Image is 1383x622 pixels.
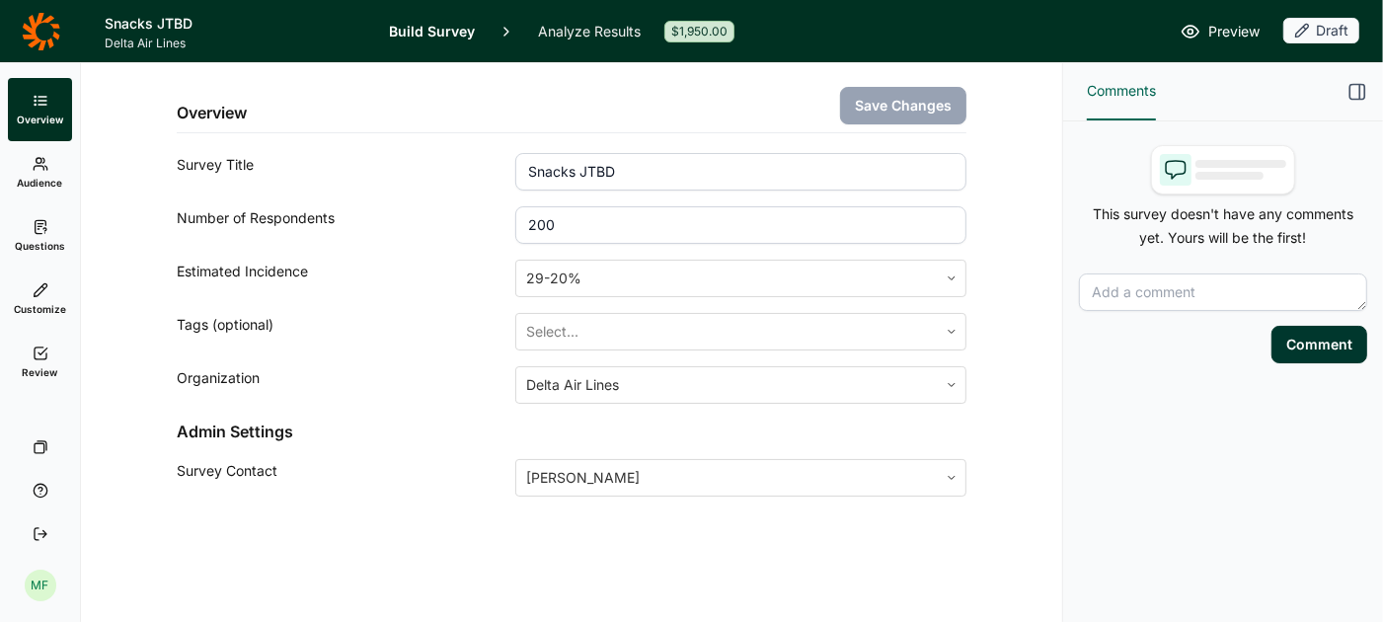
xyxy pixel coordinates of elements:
[1079,202,1367,250] p: This survey doesn't have any comments yet. Yours will be the first!
[17,113,63,126] span: Overview
[177,313,515,350] div: Tags (optional)
[23,365,58,379] span: Review
[8,268,72,331] a: Customize
[25,570,56,601] div: MF
[177,459,515,497] div: Survey Contact
[664,21,734,42] div: $1,950.00
[1087,79,1156,103] span: Comments
[8,141,72,204] a: Audience
[105,36,365,51] span: Delta Air Lines
[8,204,72,268] a: Questions
[177,420,966,443] h2: Admin Settings
[1271,326,1367,363] button: Comment
[15,239,65,253] span: Questions
[177,260,515,297] div: Estimated Incidence
[1087,63,1156,120] button: Comments
[177,153,515,191] div: Survey Title
[1283,18,1359,43] div: Draft
[14,302,66,316] span: Customize
[177,101,247,124] h2: Overview
[105,12,365,36] h1: Snacks JTBD
[1208,20,1260,43] span: Preview
[177,206,515,244] div: Number of Respondents
[18,176,63,190] span: Audience
[515,206,966,244] input: 1000
[1283,18,1359,45] button: Draft
[840,87,966,124] button: Save Changes
[8,331,72,394] a: Review
[177,366,515,404] div: Organization
[515,153,966,191] input: ex: Package testing study
[8,78,72,141] a: Overview
[1181,20,1260,43] a: Preview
